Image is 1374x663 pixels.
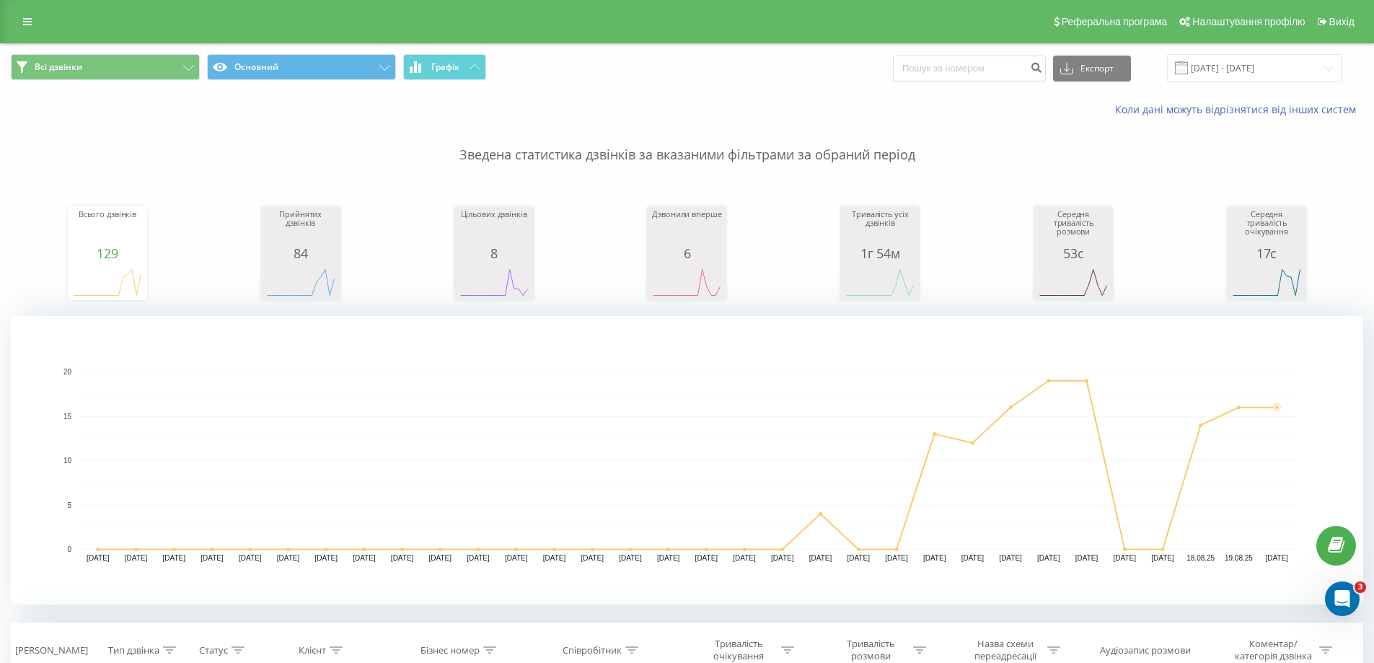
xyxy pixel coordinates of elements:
[885,554,908,562] text: [DATE]
[458,210,530,246] div: Цільових дзвінків
[163,554,186,562] text: [DATE]
[1037,554,1060,562] text: [DATE]
[71,246,144,260] div: 129
[1114,554,1137,562] text: [DATE]
[1265,554,1288,562] text: [DATE]
[87,554,110,562] text: [DATE]
[651,210,723,246] div: Дзвонили вперше
[314,554,338,562] text: [DATE]
[505,554,528,562] text: [DATE]
[809,554,832,562] text: [DATE]
[458,246,530,260] div: 8
[1230,260,1303,304] svg: A chart.
[771,554,794,562] text: [DATE]
[651,246,723,260] div: 6
[844,210,916,246] div: Тривалість усіх дзвінків
[651,260,723,304] svg: A chart.
[1230,210,1303,246] div: Середня тривалість очікування
[431,62,459,72] span: Графік
[844,260,916,304] svg: A chart.
[1225,554,1253,562] text: 19.08.25
[733,554,756,562] text: [DATE]
[71,260,144,304] svg: A chart.
[923,554,946,562] text: [DATE]
[11,54,200,80] button: Всі дзвінки
[1186,554,1215,562] text: 18.08.25
[11,117,1363,164] p: Зведена статистика дзвінків за вказаними фільтрами за обраний період
[695,554,718,562] text: [DATE]
[1037,260,1109,304] svg: A chart.
[265,246,337,260] div: 84
[125,554,148,562] text: [DATE]
[700,638,778,662] div: Тривалість очікування
[199,644,228,657] div: Статус
[543,554,566,562] text: [DATE]
[1329,16,1355,27] span: Вихід
[1037,246,1109,260] div: 53с
[458,260,530,304] svg: A chart.
[1355,581,1366,593] span: 3
[1151,554,1174,562] text: [DATE]
[71,210,144,246] div: Всього дзвінків
[1053,56,1131,82] button: Експорт
[832,638,910,662] div: Тривалість розмови
[63,368,72,376] text: 20
[239,554,262,562] text: [DATE]
[847,554,870,562] text: [DATE]
[1230,246,1303,260] div: 17с
[961,554,985,562] text: [DATE]
[63,413,72,421] text: 15
[420,644,480,657] div: Бізнес номер
[391,554,414,562] text: [DATE]
[11,316,1363,605] svg: A chart.
[581,554,604,562] text: [DATE]
[1100,644,1191,657] div: Аудіозапис розмови
[277,554,300,562] text: [DATE]
[265,210,337,246] div: Прийнятих дзвінків
[353,554,376,562] text: [DATE]
[403,54,486,80] button: Графік
[67,501,71,509] text: 5
[429,554,452,562] text: [DATE]
[893,56,1046,82] input: Пошук за номером
[1325,581,1360,616] iframe: Intercom live chat
[63,457,72,465] text: 10
[966,638,1044,662] div: Назва схеми переадресації
[999,554,1022,562] text: [DATE]
[201,554,224,562] text: [DATE]
[1192,16,1305,27] span: Налаштування профілю
[207,54,396,80] button: Основний
[15,644,88,657] div: [PERSON_NAME]
[467,554,490,562] text: [DATE]
[1115,102,1363,116] a: Коли дані можуть відрізнятися вiд інших систем
[1037,210,1109,246] div: Середня тривалість розмови
[1231,638,1316,662] div: Коментар/категорія дзвінка
[1075,554,1098,562] text: [DATE]
[844,246,916,260] div: 1г 54м
[67,545,71,553] text: 0
[563,644,622,657] div: Співробітник
[265,260,337,304] svg: A chart.
[619,554,642,562] text: [DATE]
[35,61,82,73] span: Всі дзвінки
[108,644,159,657] div: Тип дзвінка
[657,554,680,562] text: [DATE]
[1062,16,1168,27] span: Реферальна програма
[299,644,326,657] div: Клієнт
